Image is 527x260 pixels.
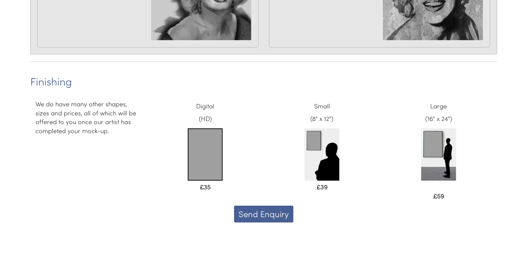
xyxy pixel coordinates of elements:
p: Large (16" x 24") [386,100,492,125]
p: Digital (HD) [152,100,258,125]
p: £59 [386,190,492,202]
p: £35 [152,181,258,193]
p: £39 [269,181,375,193]
button: Send Enquiry [234,206,293,222]
p: Small (8" x 12") [269,100,375,125]
img: Digital_Price.png [188,128,223,181]
img: small-painting-example.jpg [304,128,339,181]
img: large-painting-example.jpg [421,128,456,181]
div: We do have many other shapes, sizes and prices, all of which will be offered to you once our arti... [30,100,147,145]
h2: Finishing [30,76,497,87]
